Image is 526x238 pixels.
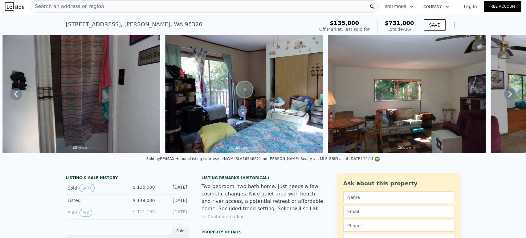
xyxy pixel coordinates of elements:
button: Continue reading [202,214,245,220]
span: $135,000 [330,20,359,26]
div: [STREET_ADDRESS] , [PERSON_NAME] , WA 98320 [66,20,202,29]
input: Phone [343,220,454,232]
div: Listing courtesy of NWMLS (#1654662) and [PERSON_NAME] Realty via MLS GRID as of [DATE] 12:11 [190,157,380,161]
span: Search an address or region [30,3,104,10]
button: SAVE [424,19,445,31]
button: Solutions [380,1,418,12]
div: [DATE] [160,184,187,192]
div: LISTING & SALE HISTORY [66,175,189,182]
img: Sale: 113701266 Parcel: 102862721 [328,35,486,153]
img: Sale: 113701266 Parcel: 102862721 [2,35,160,153]
div: [DATE] [160,209,187,217]
span: $731,000 [385,20,414,26]
button: View historical data [80,209,92,217]
button: View historical data [80,184,95,192]
a: Log In [456,3,484,10]
div: Sold [68,209,123,217]
div: Two bedroom, two bath home. Just needs a few cosmetic changes. Nice quiet area with beach and riv... [202,183,325,212]
span: $ 111,139 [133,209,155,214]
a: Free Account [484,1,521,12]
button: Company [418,1,454,12]
div: Property details [202,230,325,235]
div: Sale [172,227,189,235]
div: Listed [68,197,123,203]
div: Listing Remarks (Historical) [202,175,325,180]
input: Email [343,206,454,217]
img: NWMLS Logo [375,157,380,162]
div: [DATE] [160,197,187,203]
div: Lotside ARV [385,26,414,32]
button: Show Options [448,19,460,31]
img: Sale: 113701266 Parcel: 102862721 [165,35,323,153]
span: $ 149,000 [133,198,155,203]
div: Sold [68,184,123,192]
div: Sold by RE/MAX Honors . [146,157,190,161]
div: Ask about this property [343,179,454,188]
span: $ 135,000 [133,185,155,190]
img: Lotside [5,2,24,11]
input: Name [343,191,454,203]
div: Off Market, last sold for [319,26,370,32]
